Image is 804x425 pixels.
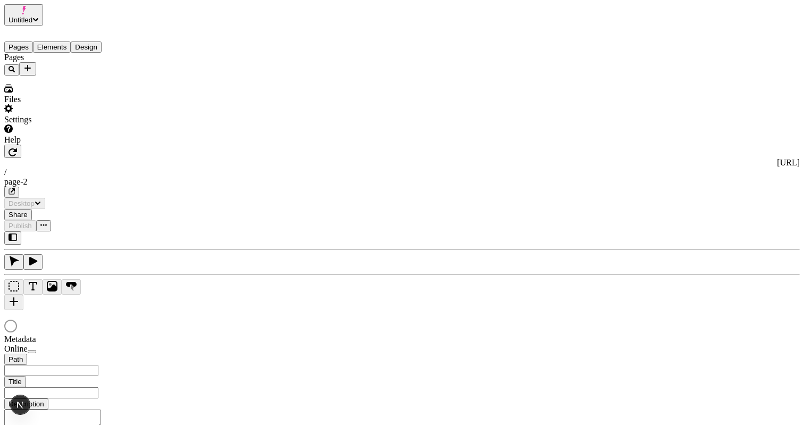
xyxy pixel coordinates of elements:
button: Path [4,354,27,365]
button: Title [4,376,26,387]
div: [URL] [4,158,800,168]
span: Publish [9,222,32,230]
button: Elements [33,41,71,53]
button: Share [4,209,32,220]
div: Help [4,135,132,145]
span: Online [4,344,28,353]
button: Untitled [4,4,43,26]
span: Share [9,211,28,219]
button: Description [4,398,48,410]
span: Untitled [9,16,32,24]
span: Desktop [9,199,35,207]
div: Metadata [4,335,132,344]
div: / [4,168,800,177]
button: Button [62,279,81,295]
div: Pages [4,53,132,62]
div: Files [4,95,132,104]
button: Image [43,279,62,295]
button: Desktop [4,198,45,209]
button: Pages [4,41,33,53]
button: Design [71,41,102,53]
button: Box [4,279,23,295]
button: Text [23,279,43,295]
div: Settings [4,115,132,124]
button: Publish [4,220,36,231]
button: Add new [19,62,36,76]
div: page-2 [4,177,800,187]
